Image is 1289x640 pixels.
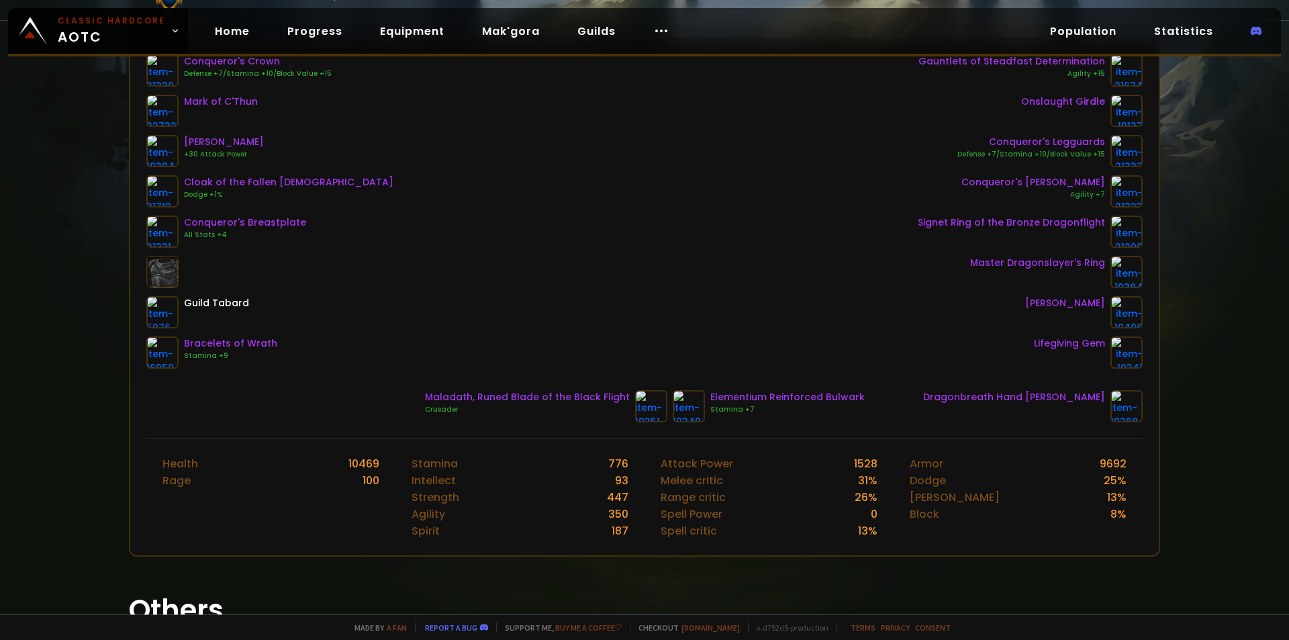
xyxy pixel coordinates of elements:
[661,506,722,522] div: Spell Power
[871,506,877,522] div: 0
[425,404,630,415] div: Crusader
[957,149,1105,160] div: Defense +7/Stamina +10/Block Value +15
[1021,95,1105,109] div: Onslaught Girdle
[184,95,258,109] div: Mark of C'Thun
[146,95,179,127] img: item-22732
[923,390,1105,404] div: Dragonbreath Hand [PERSON_NAME]
[412,472,456,489] div: Intellect
[184,54,332,68] div: Conqueror's Crown
[425,390,630,404] div: Maladath, Runed Blade of the Black Flight
[204,17,260,45] a: Home
[348,455,379,472] div: 10469
[851,623,875,633] a: Terms
[184,351,277,361] div: Stamina +9
[146,175,179,208] img: item-21710
[184,216,306,230] div: Conqueror's Breastplate
[635,390,667,422] img: item-19351
[146,135,179,167] img: item-19394
[496,623,622,633] span: Support me,
[184,230,306,240] div: All Stats +4
[1110,95,1143,127] img: item-19137
[146,336,179,369] img: item-16959
[1039,17,1127,45] a: Population
[184,296,249,310] div: Guild Tabard
[567,17,626,45] a: Guilds
[961,189,1105,200] div: Agility +7
[961,175,1105,189] div: Conqueror's [PERSON_NAME]
[1110,256,1143,288] img: item-19384
[1143,17,1224,45] a: Statistics
[162,455,198,472] div: Health
[184,336,277,351] div: Bracelets of Wrath
[970,256,1105,270] div: Master Dragonslayer's Ring
[184,175,393,189] div: Cloak of the Fallen [DEMOGRAPHIC_DATA]
[918,54,1105,68] div: Gauntlets of Steadfast Determination
[146,296,179,328] img: item-5976
[387,623,407,633] a: a fan
[277,17,353,45] a: Progress
[918,68,1105,79] div: Agility +15
[681,623,740,633] a: [DOMAIN_NAME]
[661,472,723,489] div: Melee critic
[1110,216,1143,248] img: item-21200
[910,506,939,522] div: Block
[8,8,188,54] a: Classic HardcoreAOTC
[710,390,865,404] div: Elementium Reinforced Bulwark
[471,17,551,45] a: Mak'gora
[412,489,459,506] div: Strength
[661,489,726,506] div: Range critic
[910,455,943,472] div: Armor
[184,189,393,200] div: Dodge +1%
[146,54,179,87] img: item-21329
[608,506,628,522] div: 350
[184,68,332,79] div: Defense +7/Stamina +10/Block Value +15
[129,589,1160,631] h1: Others
[612,522,628,539] div: 187
[184,135,264,149] div: [PERSON_NAME]
[412,455,458,472] div: Stamina
[957,135,1105,149] div: Conqueror's Legguards
[710,404,865,415] div: Stamina +7
[58,15,165,27] small: Classic Hardcore
[855,489,877,506] div: 26 %
[1110,336,1143,369] img: item-19341
[673,390,705,422] img: item-19349
[146,216,179,248] img: item-21331
[915,623,951,633] a: Consent
[363,472,379,489] div: 100
[1025,296,1105,310] div: [PERSON_NAME]
[1104,472,1127,489] div: 25 %
[910,489,1000,506] div: [PERSON_NAME]
[1110,390,1143,422] img: item-19368
[881,623,910,633] a: Privacy
[854,455,877,472] div: 1528
[858,472,877,489] div: 31 %
[1110,175,1143,208] img: item-21333
[555,623,622,633] a: Buy me a coffee
[425,623,477,633] a: Report a bug
[1110,296,1143,328] img: item-19406
[607,489,628,506] div: 447
[184,149,264,160] div: +30 Attack Power
[608,455,628,472] div: 776
[630,623,740,633] span: Checkout
[369,17,455,45] a: Equipment
[858,522,877,539] div: 13 %
[661,455,733,472] div: Attack Power
[162,472,191,489] div: Rage
[412,506,445,522] div: Agility
[346,623,407,633] span: Made by
[1110,506,1127,522] div: 8 %
[748,623,828,633] span: v. d752d5 - production
[661,522,717,539] div: Spell critic
[1110,54,1143,87] img: item-21674
[615,472,628,489] div: 93
[1100,455,1127,472] div: 9692
[1107,489,1127,506] div: 13 %
[918,216,1105,230] div: Signet Ring of the Bronze Dragonflight
[1034,336,1105,351] div: Lifegiving Gem
[412,522,440,539] div: Spirit
[58,15,165,47] span: AOTC
[910,472,946,489] div: Dodge
[1110,135,1143,167] img: item-21332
